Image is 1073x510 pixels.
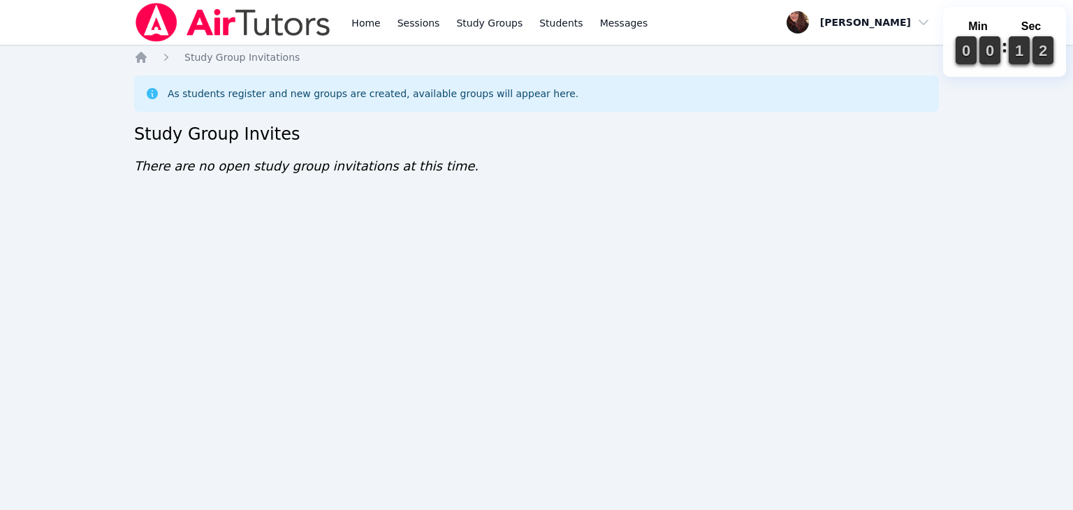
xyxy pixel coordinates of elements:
[600,16,648,30] span: Messages
[134,3,332,42] img: Air Tutors
[134,159,479,173] span: There are no open study group invitations at this time.
[184,52,300,63] span: Study Group Invitations
[168,87,578,101] div: As students register and new groups are created, available groups will appear here.
[134,50,939,64] nav: Breadcrumb
[184,50,300,64] a: Study Group Invitations
[134,123,939,145] h2: Study Group Invites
